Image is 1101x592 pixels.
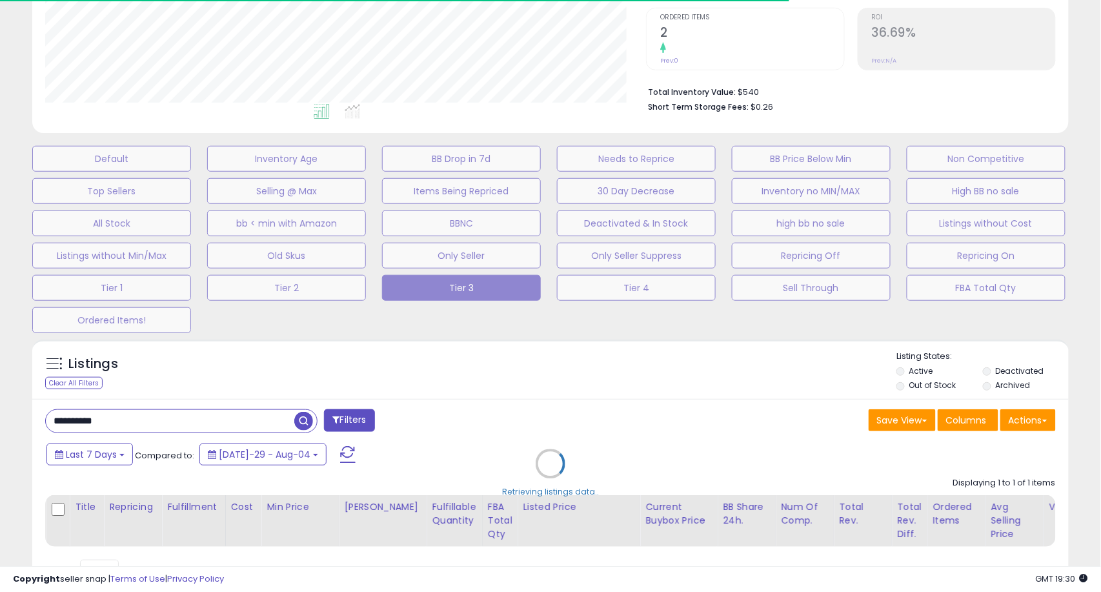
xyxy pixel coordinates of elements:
button: Tier 1 [32,275,191,301]
small: Prev: 0 [660,57,678,65]
button: Listings without Min/Max [32,243,191,269]
button: Needs to Reprice [557,146,716,172]
button: High BB no sale [907,178,1066,204]
button: Sell Through [732,275,891,301]
button: Inventory no MIN/MAX [732,178,891,204]
button: FBA Total Qty [907,275,1066,301]
button: Non Competitive [907,146,1066,172]
button: BBNC [382,210,541,236]
h2: 2 [660,25,844,43]
button: Deactivated & In Stock [557,210,716,236]
button: Selling @ Max [207,178,366,204]
button: Repricing On [907,243,1066,269]
b: Total Inventory Value: [648,87,736,97]
button: Top Sellers [32,178,191,204]
button: high bb no sale [732,210,891,236]
button: Ordered Items! [32,307,191,333]
button: Default [32,146,191,172]
button: All Stock [32,210,191,236]
button: Inventory Age [207,146,366,172]
button: Tier 2 [207,275,366,301]
button: Only Seller Suppress [557,243,716,269]
button: Listings without Cost [907,210,1066,236]
button: 30 Day Decrease [557,178,716,204]
span: ROI [872,14,1056,21]
button: BB Drop in 7d [382,146,541,172]
span: $0.26 [751,101,773,113]
button: Tier 3 [382,275,541,301]
button: bb < min with Amazon [207,210,366,236]
b: Short Term Storage Fees: [648,101,749,112]
span: Ordered Items [660,14,844,21]
button: Old Skus [207,243,366,269]
div: Retrieving listings data.. [502,486,599,498]
button: Repricing Off [732,243,891,269]
h2: 36.69% [872,25,1056,43]
strong: Copyright [13,573,60,585]
div: seller snap | | [13,573,224,586]
button: Tier 4 [557,275,716,301]
button: Only Seller [382,243,541,269]
li: $540 [648,83,1046,99]
button: BB Price Below Min [732,146,891,172]
small: Prev: N/A [872,57,897,65]
button: Items Being Repriced [382,178,541,204]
